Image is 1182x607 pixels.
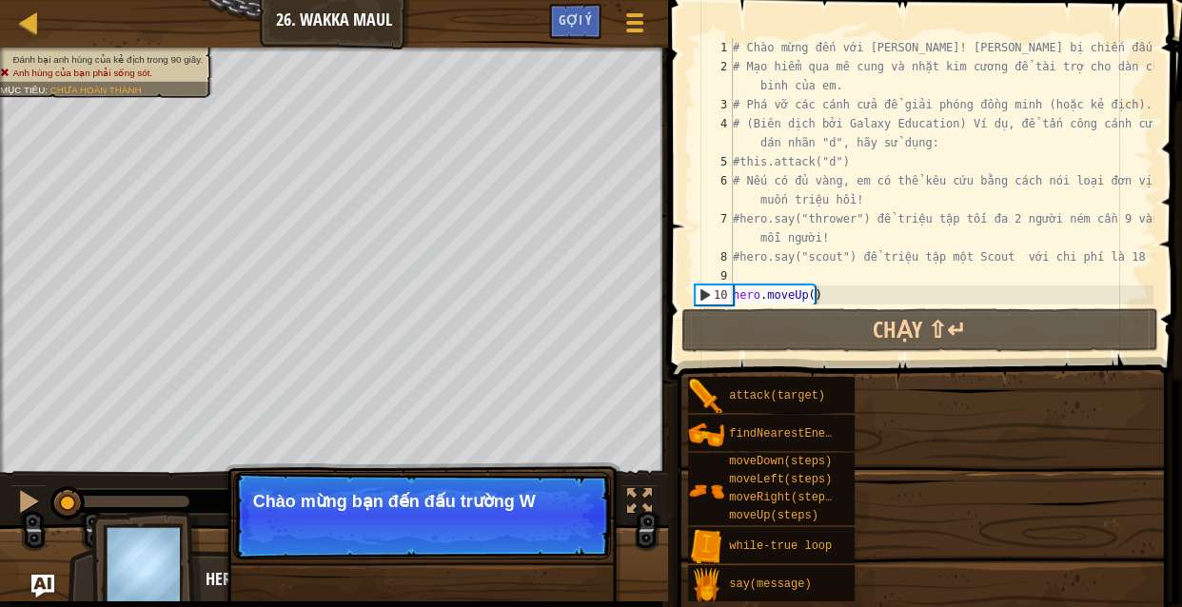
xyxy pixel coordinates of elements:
button: Hiện game menu [611,4,659,49]
img: portrait.png [688,379,724,415]
img: portrait.png [688,417,724,453]
span: moveDown(steps) [729,455,832,468]
button: Bật tắt chế độ toàn màn hình [621,484,659,523]
span: : [45,85,49,95]
span: say(message) [729,578,811,591]
img: portrait.png [688,567,724,603]
span: Chưa hoàn thành [50,85,142,95]
div: Hero [206,567,581,592]
span: moveRight(steps) [729,491,838,504]
button: Chạy ⇧↵ [681,308,1158,352]
span: Anh hùng của bạn phải sống sót. [12,68,152,78]
div: 10 [696,285,733,304]
span: moveUp(steps) [729,509,818,522]
span: Đánh bại anh hùng của kẻ địch trong 90 giây. [12,54,203,65]
p: Chào mừng bạn đến đấu trường W [253,492,591,511]
div: 3 [695,95,733,114]
button: Ask AI [31,575,54,597]
div: 5 [695,152,733,171]
button: Ctrl + P: Pause [10,484,48,523]
span: findNearestEnemy() [729,427,853,441]
div: 2 [695,57,733,95]
div: 1 [695,38,733,57]
div: 4 [695,114,733,152]
img: portrait.png [688,529,724,565]
span: Gợi ý [559,10,592,29]
span: moveLeft(steps) [729,473,832,486]
div: 6 [695,171,733,209]
div: 8 [695,247,733,266]
div: 7 [695,209,733,247]
span: while-true loop [729,539,832,553]
span: attack(target) [729,389,825,402]
div: 9 [695,266,733,285]
img: portrait.png [688,473,724,509]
